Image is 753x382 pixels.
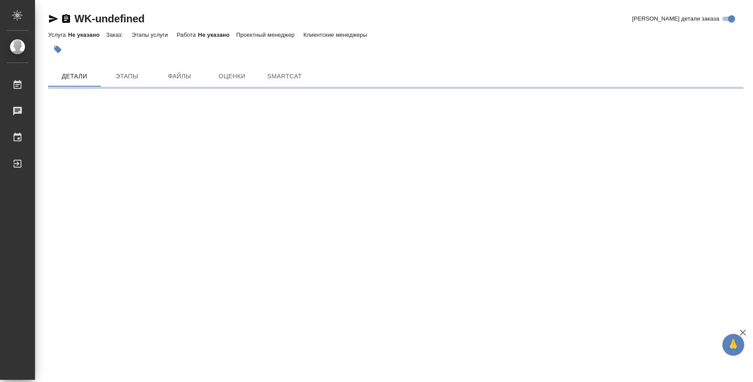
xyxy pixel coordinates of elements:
[68,32,106,38] p: Не указано
[211,71,253,82] span: Оценки
[48,14,59,24] button: Скопировать ссылку для ЯМессенджера
[48,32,68,38] p: Услуга
[106,32,125,38] p: Заказ:
[264,71,306,82] span: SmartCat
[61,14,71,24] button: Скопировать ссылку
[198,32,236,38] p: Не указано
[53,71,95,82] span: Детали
[106,71,148,82] span: Этапы
[722,334,744,356] button: 🙏
[132,32,170,38] p: Этапы услуги
[726,336,741,354] span: 🙏
[158,71,201,82] span: Файлы
[236,32,296,38] p: Проектный менеджер
[48,40,67,59] button: Добавить тэг
[303,32,369,38] p: Клиентские менеджеры
[74,13,144,25] a: WK-undefined
[632,14,719,23] span: [PERSON_NAME] детали заказа
[177,32,198,38] p: Работа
